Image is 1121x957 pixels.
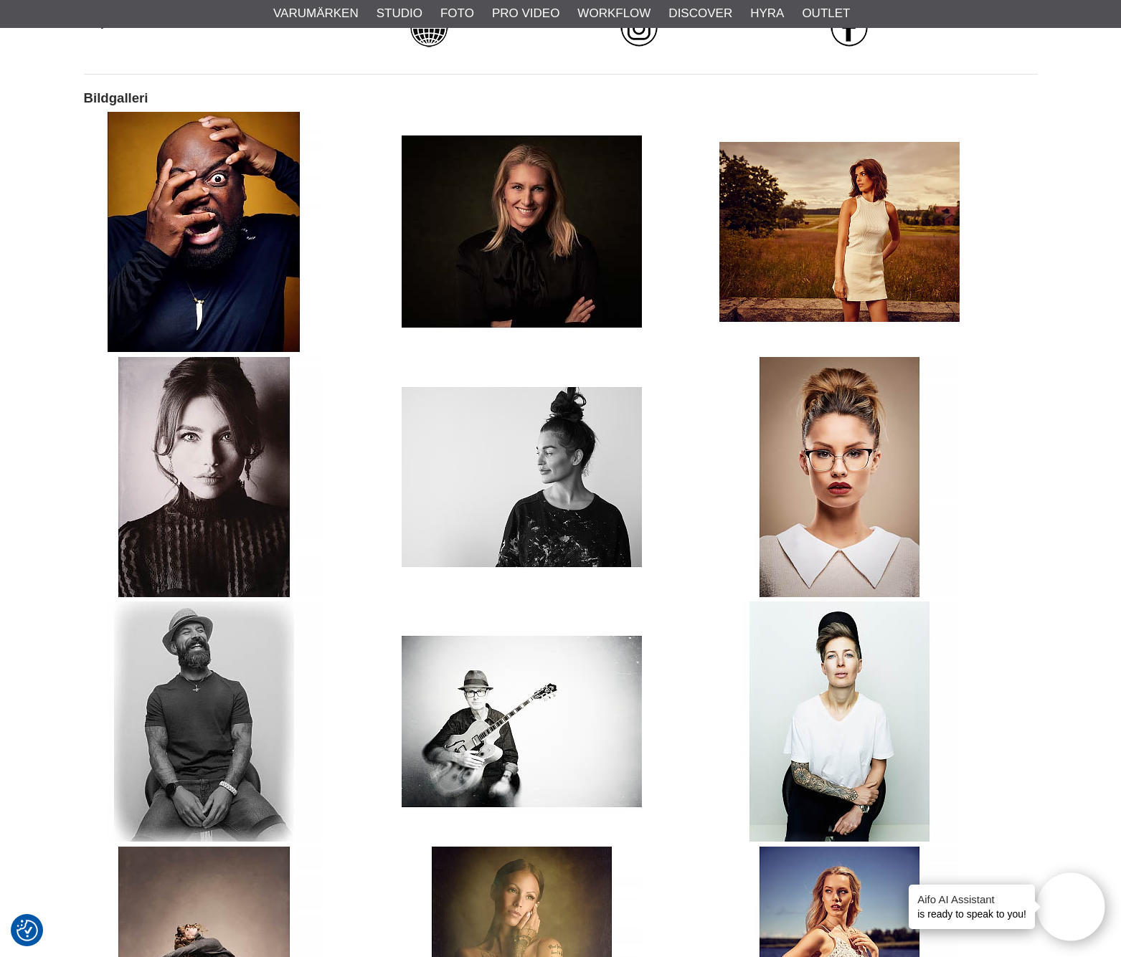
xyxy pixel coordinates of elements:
a: Varumärken [273,4,359,23]
img: Fotograf John Hagby [719,112,960,352]
img: Fotograf John Hagby [402,112,642,352]
a: Foto [440,4,474,23]
button: Samtyckesinställningar [16,918,38,943]
img: Fotograf John Hagby [719,601,960,842]
a: Hyra [750,4,784,23]
img: Fotograf John Hagby [84,601,324,842]
a: Workflow [577,4,651,23]
h3: Bildgalleri [84,89,1038,108]
img: Fotograf John Hagby [84,112,324,352]
h4: Aifo AI Assistant [917,892,1026,907]
img: Fotograf John Hagby [402,601,642,842]
img: Fotograf John Hagby [719,357,960,597]
img: Fotograf John Hagby [84,357,324,597]
a: Outlet [802,4,850,23]
img: Revisit consent button [16,920,38,941]
a: Studio [377,4,422,23]
div: is ready to speak to you! [909,885,1035,929]
a: Discover [668,4,732,23]
img: Fotograf John Hagby [402,357,642,597]
a: Pro Video [492,4,559,23]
